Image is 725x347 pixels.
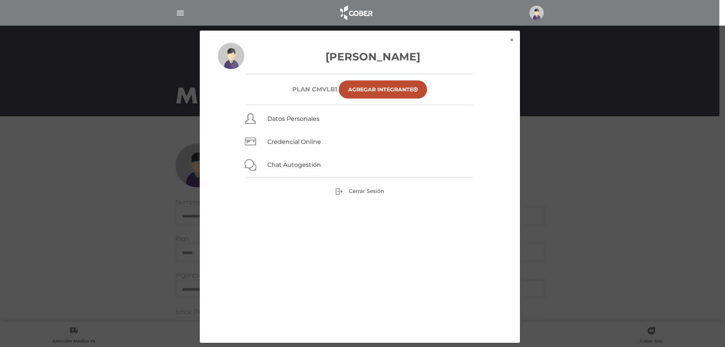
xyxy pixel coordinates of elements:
a: Chat Autogestión [267,161,321,168]
img: Cober_menu-lines-white.svg [176,8,185,18]
a: Datos Personales [267,115,319,122]
button: × [504,31,520,49]
img: profile-placeholder.svg [529,6,544,20]
a: Credencial Online [267,138,321,145]
a: Cerrar Sesión [335,187,384,194]
h6: Plan CMVLB1 [292,86,337,93]
img: sign-out.png [335,188,343,195]
img: logo_cober_home-white.png [336,4,376,22]
span: Cerrar Sesión [349,188,384,194]
h3: [PERSON_NAME] [218,49,502,65]
img: profile-placeholder.svg [218,43,244,69]
a: Agregar Integrante [339,80,427,99]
